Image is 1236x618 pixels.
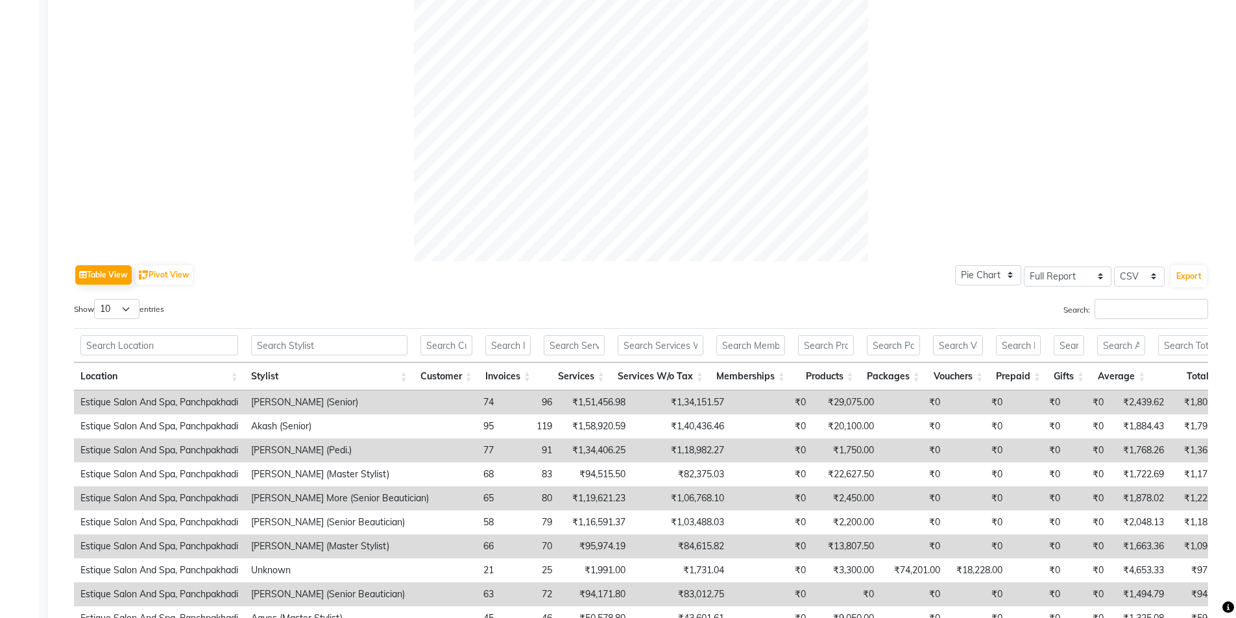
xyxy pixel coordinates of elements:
td: ₹0 [880,390,947,414]
td: ₹1,878.02 [1110,486,1170,510]
th: Gifts: activate to sort column ascending [1047,362,1091,390]
td: 21 [435,558,500,582]
td: Estique Salon And Spa, Panchpakhadi [74,510,245,534]
td: ₹0 [1067,390,1110,414]
td: ₹0 [947,414,1009,438]
td: ₹1,494.79 [1110,582,1170,606]
td: [PERSON_NAME] (Master Stylist) [245,534,435,558]
td: ₹18,228.00 [947,558,1009,582]
td: ₹20,100.00 [812,414,880,438]
td: 63 [435,582,500,606]
td: 96 [500,390,559,414]
td: ₹94,515.50 [559,462,632,486]
td: ₹0 [731,414,812,438]
td: ₹2,439.62 [1110,390,1170,414]
td: Unknown [245,558,435,582]
select: Showentries [94,299,139,319]
td: 95 [435,414,500,438]
td: ₹0 [1009,438,1067,462]
td: ₹0 [1067,558,1110,582]
td: ₹0 [947,462,1009,486]
input: Search Average [1097,335,1145,355]
button: Table View [75,265,132,285]
input: Search Vouchers [933,335,983,355]
td: [PERSON_NAME] (Senior Beautician) [245,582,435,606]
td: [PERSON_NAME] (Senior Beautician) [245,510,435,534]
td: ₹0 [1009,558,1067,582]
td: ₹1,731.04 [632,558,731,582]
td: ₹1,663.36 [1110,534,1170,558]
th: Products: activate to sort column ascending [792,362,860,390]
td: ₹0 [880,462,947,486]
td: ₹0 [731,510,812,534]
td: ₹74,201.00 [880,558,947,582]
label: Search: [1063,299,1208,319]
td: 79 [500,510,559,534]
td: ₹0 [1067,582,1110,606]
td: ₹1,40,436.46 [632,414,731,438]
td: ₹1,750.00 [812,438,880,462]
td: ₹1,58,920.59 [559,414,632,438]
td: ₹0 [1067,462,1110,486]
label: Show entries [74,299,164,319]
td: [PERSON_NAME] (Master Stylist) [245,462,435,486]
td: 91 [500,438,559,462]
td: 58 [435,510,500,534]
td: ₹1,884.43 [1110,414,1170,438]
td: [PERSON_NAME] (Pedi.) [245,438,435,462]
th: Customer: activate to sort column ascending [414,362,479,390]
th: Total: activate to sort column ascending [1152,362,1225,390]
td: 25 [500,558,559,582]
td: ₹94,171.80 [559,582,632,606]
td: ₹29,075.00 [812,390,880,414]
td: 70 [500,534,559,558]
td: ₹0 [880,582,947,606]
td: ₹1,51,456.98 [559,390,632,414]
td: ₹0 [880,438,947,462]
td: ₹83,012.75 [632,582,731,606]
td: ₹2,450.00 [812,486,880,510]
input: Search: [1095,299,1208,319]
td: ₹0 [1009,534,1067,558]
td: ₹0 [947,582,1009,606]
td: ₹0 [731,582,812,606]
th: Memberships: activate to sort column ascending [710,362,792,390]
td: ₹0 [731,462,812,486]
td: ₹13,807.50 [812,534,880,558]
td: ₹0 [812,582,880,606]
td: ₹0 [1067,486,1110,510]
td: ₹0 [1009,486,1067,510]
td: ₹1,768.26 [1110,438,1170,462]
td: ₹0 [880,486,947,510]
th: Stylist: activate to sort column ascending [245,362,414,390]
td: ₹1,34,406.25 [559,438,632,462]
td: ₹0 [1067,414,1110,438]
td: ₹1,991.00 [559,558,632,582]
td: Estique Salon And Spa, Panchpakhadi [74,414,245,438]
td: 77 [435,438,500,462]
td: 83 [500,462,559,486]
td: ₹3,300.00 [812,558,880,582]
th: Services W/o Tax: activate to sort column ascending [611,362,710,390]
th: Location: activate to sort column ascending [74,362,245,390]
button: Pivot View [136,265,193,285]
td: ₹0 [1009,510,1067,534]
td: ₹0 [1009,414,1067,438]
td: ₹22,627.50 [812,462,880,486]
td: ₹82,375.03 [632,462,731,486]
td: ₹95,974.19 [559,534,632,558]
td: ₹0 [731,390,812,414]
td: Estique Salon And Spa, Panchpakhadi [74,390,245,414]
th: Vouchers: activate to sort column ascending [927,362,989,390]
td: ₹0 [880,534,947,558]
td: Estique Salon And Spa, Panchpakhadi [74,462,245,486]
td: ₹0 [1067,510,1110,534]
button: Export [1171,265,1207,287]
td: Estique Salon And Spa, Panchpakhadi [74,558,245,582]
input: Search Products [798,335,854,355]
input: Search Invoices [485,335,531,355]
td: ₹4,653.33 [1110,558,1170,582]
td: ₹0 [1067,534,1110,558]
input: Search Services [544,335,605,355]
td: ₹84,615.82 [632,534,731,558]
